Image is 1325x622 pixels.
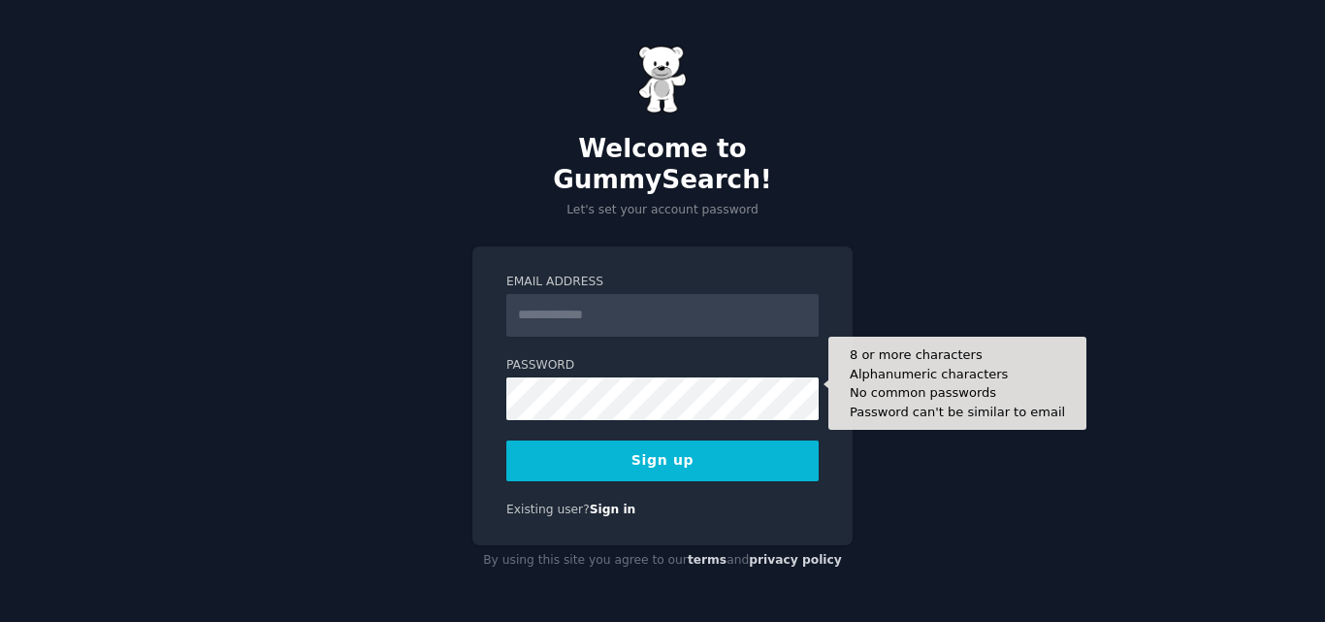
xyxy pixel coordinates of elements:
p: Let's set your account password [472,202,853,219]
label: Email Address [506,274,819,291]
img: Gummy Bear [638,46,687,114]
div: By using this site you agree to our and [472,545,853,576]
a: terms [688,553,727,567]
button: Sign up [506,441,819,481]
a: privacy policy [749,553,842,567]
h2: Welcome to GummySearch! [472,134,853,195]
span: Existing user? [506,503,590,516]
a: Sign in [590,503,636,516]
label: Password [506,357,819,375]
